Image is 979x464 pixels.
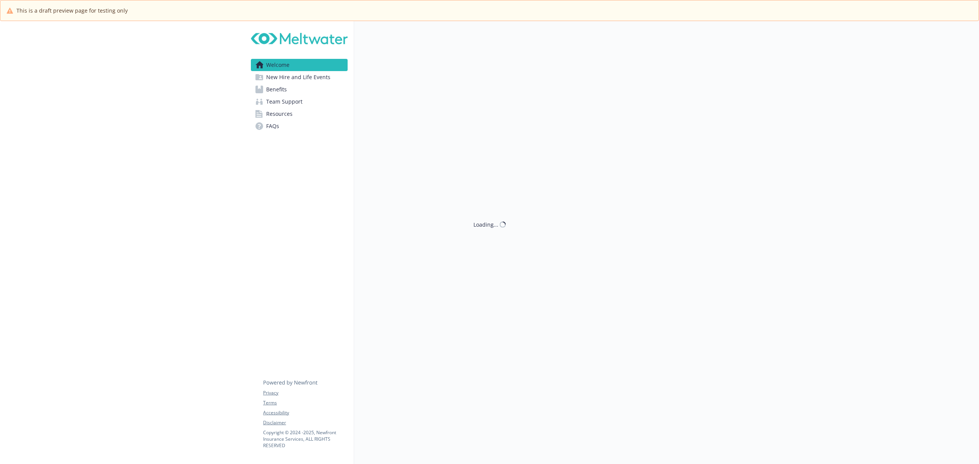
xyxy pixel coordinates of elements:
a: Privacy [263,389,347,396]
a: Benefits [251,83,348,96]
a: Team Support [251,96,348,108]
span: Resources [266,108,293,120]
a: Accessibility [263,409,347,416]
a: Disclaimer [263,419,347,426]
span: Team Support [266,96,302,108]
span: New Hire and Life Events [266,71,330,83]
span: Welcome [266,59,289,71]
a: Resources [251,108,348,120]
span: Benefits [266,83,287,96]
span: FAQs [266,120,279,132]
span: This is a draft preview page for testing only [16,6,128,15]
div: Loading... [473,221,498,229]
a: Welcome [251,59,348,71]
a: New Hire and Life Events [251,71,348,83]
a: FAQs [251,120,348,132]
p: Copyright © 2024 - 2025 , Newfront Insurance Services, ALL RIGHTS RESERVED [263,429,347,449]
a: Terms [263,399,347,406]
